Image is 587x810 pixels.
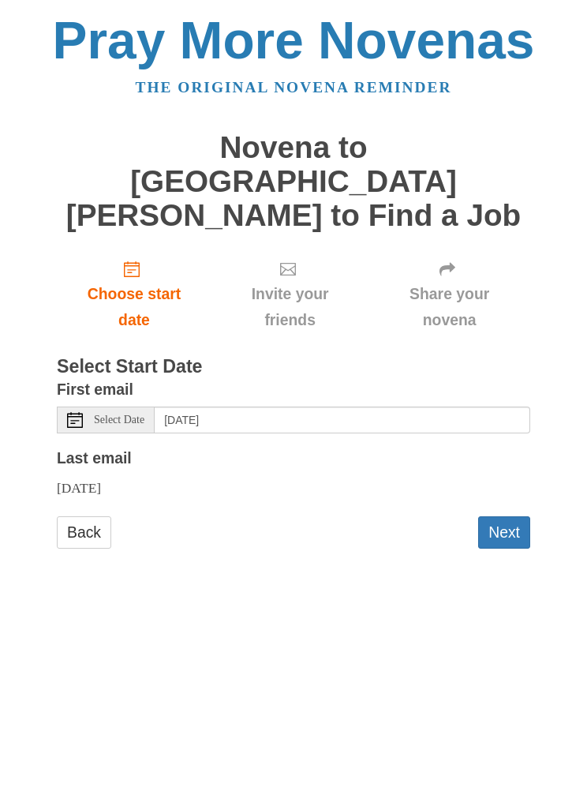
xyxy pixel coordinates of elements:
button: Next [478,516,530,549]
span: Choose start date [73,281,196,333]
div: Click "Next" to confirm your start date first. [368,248,530,342]
div: Click "Next" to confirm your start date first. [211,248,368,342]
h1: Novena to [GEOGRAPHIC_DATA][PERSON_NAME] to Find a Job [57,131,530,232]
span: [DATE] [57,480,101,496]
h3: Select Start Date [57,357,530,377]
label: Last email [57,445,132,471]
span: Share your novena [384,281,514,333]
span: Select Date [94,414,144,426]
a: Back [57,516,111,549]
a: Pray More Novenas [53,11,535,69]
span: Invite your friends [227,281,353,333]
a: The original novena reminder [136,79,452,96]
a: Choose start date [57,248,211,342]
label: First email [57,377,133,403]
